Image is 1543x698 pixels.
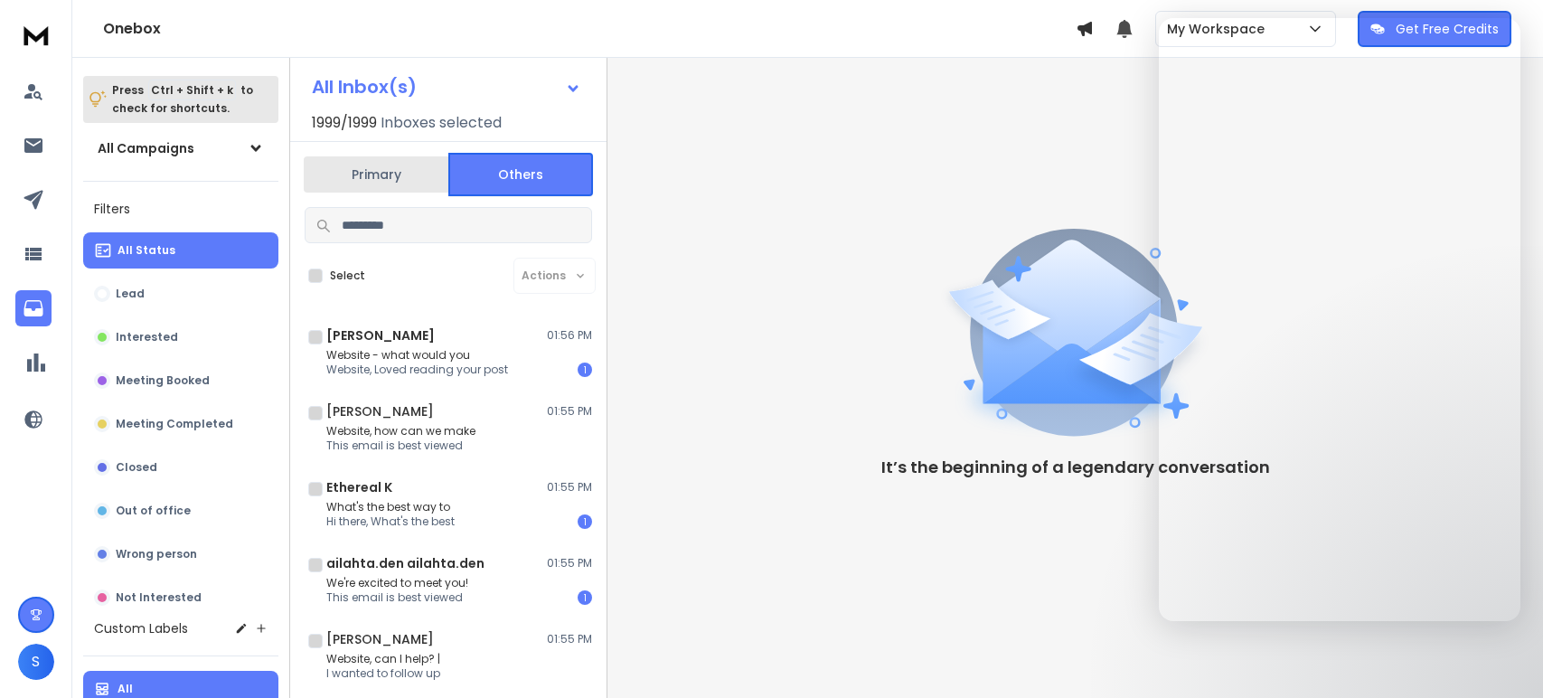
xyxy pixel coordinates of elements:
[116,373,210,388] p: Meeting Booked
[326,590,468,605] p: This email is best viewed
[112,81,253,118] p: Press to check for shortcuts.
[326,500,455,514] p: What's the best way to
[547,556,592,571] p: 01:55 PM
[1159,18,1520,621] iframe: Intercom live chat
[83,406,278,442] button: Meeting Completed
[381,112,502,134] h3: Inboxes selected
[547,632,592,646] p: 01:55 PM
[83,449,278,486] button: Closed
[312,112,377,134] span: 1999 / 1999
[578,590,592,605] div: 1
[326,630,434,648] h1: [PERSON_NAME]
[18,644,54,680] button: S
[118,243,175,258] p: All Status
[326,424,475,439] p: Website, how can we make
[547,404,592,419] p: 01:55 PM
[326,363,508,377] p: Website, Loved reading your post
[83,536,278,572] button: Wrong person
[326,402,434,420] h1: [PERSON_NAME]
[448,153,593,196] button: Others
[312,78,417,96] h1: All Inbox(s)
[83,130,278,166] button: All Campaigns
[547,480,592,495] p: 01:55 PM
[116,504,191,518] p: Out of office
[116,417,233,431] p: Meeting Completed
[83,493,278,529] button: Out of office
[116,287,145,301] p: Lead
[304,155,448,194] button: Primary
[83,580,278,616] button: Not Interested
[118,682,133,696] p: All
[326,326,435,344] h1: [PERSON_NAME]
[83,319,278,355] button: Interested
[881,455,1270,480] p: It’s the beginning of a legendary conversation
[326,514,455,529] p: Hi there, What's the best
[116,547,197,561] p: Wrong person
[326,652,440,666] p: Website, can I help? |
[116,460,157,475] p: Closed
[326,348,508,363] p: Website - what would you
[116,590,202,605] p: Not Interested
[326,554,485,572] h1: ailahta.den ailahta.den
[116,330,178,344] p: Interested
[326,576,468,590] p: We're excited to meet you!
[297,69,596,105] button: All Inbox(s)
[18,18,54,52] img: logo
[1477,636,1520,679] iframe: Intercom live chat
[83,276,278,312] button: Lead
[547,328,592,343] p: 01:56 PM
[326,439,475,453] p: This email is best viewed
[98,139,194,157] h1: All Campaigns
[148,80,236,100] span: Ctrl + Shift + k
[83,363,278,399] button: Meeting Booked
[578,514,592,529] div: 1
[330,269,365,283] label: Select
[1358,11,1511,47] button: Get Free Credits
[83,196,278,222] h3: Filters
[94,619,188,637] h3: Custom Labels
[326,478,392,496] h1: Ethereal K
[83,232,278,269] button: All Status
[326,666,440,681] p: I wanted to follow up
[578,363,592,377] div: 1
[103,18,1076,40] h1: Onebox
